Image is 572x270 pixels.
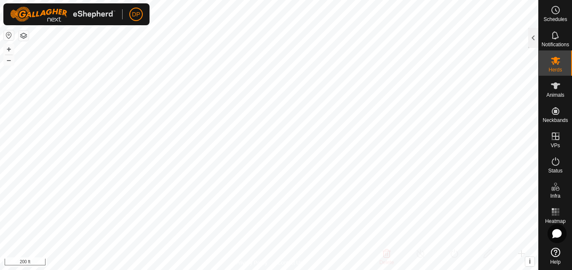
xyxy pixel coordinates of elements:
button: + [4,44,14,54]
span: Notifications [542,42,569,47]
span: Schedules [543,17,567,22]
button: i [525,257,535,266]
span: i [529,258,531,265]
span: Neckbands [543,118,568,123]
span: Herds [548,67,562,72]
span: Infra [550,193,560,199]
span: Animals [546,93,564,98]
img: Gallagher Logo [10,7,115,22]
a: Contact Us [278,259,302,267]
button: Map Layers [19,31,29,41]
span: Status [548,168,562,173]
span: VPs [551,143,560,148]
a: Privacy Policy [236,259,267,267]
button: – [4,55,14,65]
span: Heatmap [545,219,566,224]
a: Help [539,244,572,268]
span: DP [132,10,140,19]
span: Help [550,259,561,265]
button: Reset Map [4,30,14,40]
